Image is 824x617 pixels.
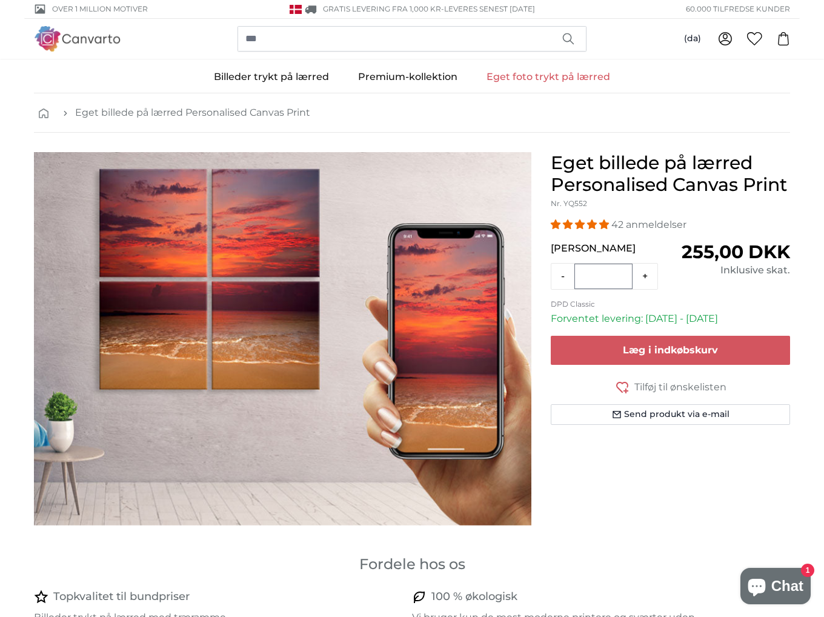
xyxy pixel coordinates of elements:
span: Læg i indkøbskurv [623,344,718,356]
a: Premium-kollektion [344,61,472,93]
h3: Fordele hos os [34,555,790,574]
nav: breadcrumbs [34,93,790,133]
p: [PERSON_NAME] [551,241,670,256]
span: GRATIS Levering fra 1,000 kr [323,4,441,13]
img: personalised-canvas-print [34,152,531,525]
div: 1 of 1 [34,152,531,525]
span: Over 1 million motiver [52,4,148,15]
h1: Eget billede på lærred Personalised Canvas Print [551,152,790,196]
p: Forventet levering: [DATE] - [DATE] [551,312,790,326]
span: 42 anmeldelser [611,219,686,230]
a: Eget foto trykt på lærred [472,61,625,93]
button: Tilføj til ønskelisten [551,379,790,395]
span: 255,00 DKK [682,241,790,263]
button: Send produkt via e-mail [551,404,790,425]
button: + [633,264,657,288]
h4: 100 % økologisk [431,589,517,605]
span: Nr. YQ552 [551,199,587,208]
a: Eget billede på lærred Personalised Canvas Print [75,105,310,120]
span: 4.98 stars [551,219,611,230]
div: Inklusive skat. [671,263,790,278]
a: Billeder trykt på lærred [199,61,344,93]
span: - [441,4,535,13]
img: Canvarto [34,26,121,51]
span: Tilføj til ønskelisten [634,380,726,395]
h4: Topkvalitet til bundpriser [53,589,190,605]
button: (da) [674,28,711,50]
button: Læg i indkøbskurv [551,336,790,365]
span: Leveres senest [DATE] [444,4,535,13]
inbox-online-store-chat: Shopify-webshopchat [737,568,814,607]
p: DPD Classic [551,299,790,309]
img: Danmark [290,5,302,14]
button: - [551,264,574,288]
span: 60.000 tilfredse kunder [686,4,790,15]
